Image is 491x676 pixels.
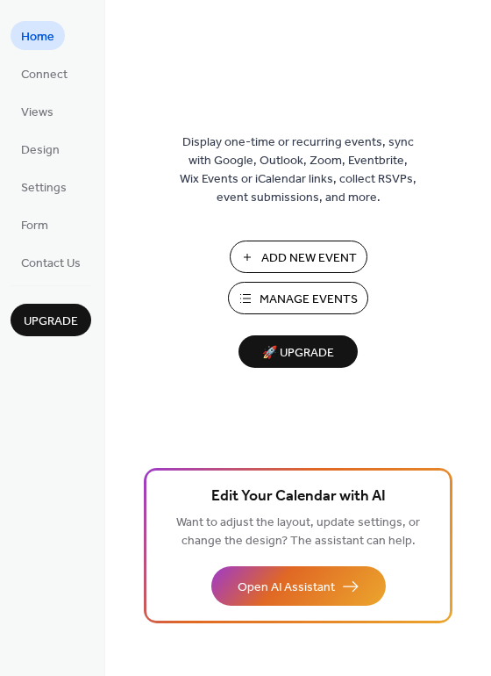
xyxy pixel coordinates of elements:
[21,104,53,122] span: Views
[11,210,59,239] a: Form
[180,133,416,207] span: Display one-time or recurring events, sync with Google, Outlook, Zoom, Eventbrite, Wix Events or ...
[21,66,68,84] span: Connect
[11,21,65,50] a: Home
[249,342,347,365] span: 🚀 Upgrade
[21,217,48,235] span: Form
[21,141,60,160] span: Design
[11,172,77,201] a: Settings
[11,304,91,336] button: Upgrade
[21,28,54,47] span: Home
[24,313,78,331] span: Upgrade
[211,566,386,606] button: Open AI Assistant
[230,241,367,273] button: Add New Event
[11,248,91,277] a: Contact Us
[21,179,67,198] span: Settings
[176,511,420,553] span: Want to adjust the layout, update settings, or change the design? The assistant can help.
[228,282,368,314] button: Manage Events
[11,59,78,88] a: Connect
[238,335,358,368] button: 🚀 Upgrade
[260,291,358,309] span: Manage Events
[21,255,81,273] span: Contact Us
[11,134,70,163] a: Design
[261,249,357,268] span: Add New Event
[211,485,386,509] span: Edit Your Calendar with AI
[238,579,335,597] span: Open AI Assistant
[11,97,64,126] a: Views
